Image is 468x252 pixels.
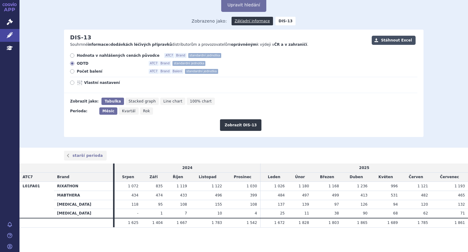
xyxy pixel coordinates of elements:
[77,53,159,58] span: Hodnota v nahlášených cenách původce
[128,184,138,188] span: 1 072
[288,173,312,182] td: Únor
[64,151,107,160] a: starší perioda
[342,173,371,182] td: Duben
[172,61,205,66] span: standardní jednotka
[180,202,187,207] span: 108
[357,184,367,188] span: 1 236
[299,221,309,225] span: 1 828
[137,211,138,215] span: -
[84,80,151,85] span: Vlastní nastavení
[360,202,367,207] span: 126
[360,193,367,197] span: 413
[304,211,309,215] span: 11
[387,221,398,225] span: 1 689
[391,193,398,197] span: 531
[185,211,187,215] span: 7
[278,193,285,197] span: 484
[177,184,187,188] span: 1 119
[70,98,98,105] div: Zobrazit jako:
[280,211,285,215] span: 25
[23,175,33,179] span: ATC7
[185,69,218,74] span: standardní jednotka
[70,42,369,47] p: Souhrnné o distributorům a provozovatelům k výdeji v .
[328,221,339,225] span: 1 803
[129,99,156,103] span: Stacked graph
[460,211,465,215] span: 71
[458,193,465,197] span: 465
[393,211,398,215] span: 68
[278,202,285,207] span: 137
[177,221,187,225] span: 1 667
[105,99,121,103] span: Tabulka
[166,173,190,182] td: Říjen
[122,109,135,113] span: Kvartál
[190,173,225,182] td: Listopad
[370,173,401,182] td: Květen
[149,69,159,74] span: ATC7
[312,173,342,182] td: Březen
[431,173,468,182] td: Červenec
[111,42,172,47] strong: dodávkách léčivých přípravků
[225,173,260,182] td: Prosinec
[215,202,222,207] span: 155
[77,61,144,66] span: ODTD
[128,221,138,225] span: 1 625
[70,107,96,115] div: Perioda:
[274,184,285,188] span: 1 026
[231,42,257,47] strong: oprávněným
[159,69,171,74] span: Brand
[363,211,367,215] span: 90
[220,119,261,131] button: Zobrazit DIS-13
[54,200,113,209] th: [MEDICAL_DATA]
[299,184,309,188] span: 1 180
[328,184,339,188] span: 1 168
[334,211,339,215] span: 38
[163,99,182,103] span: Line chart
[372,36,416,45] button: Stáhnout Excel
[164,53,174,58] span: ATC7
[217,211,222,215] span: 10
[211,221,222,225] span: 1 783
[391,184,398,188] span: 996
[115,173,141,182] td: Srpen
[54,182,113,191] th: RIXATHON
[260,173,288,182] td: Leden
[334,202,339,207] span: 97
[302,202,309,207] span: 139
[77,69,144,74] span: Počet balení
[393,202,398,207] span: 94
[421,202,428,207] span: 120
[246,184,257,188] span: 1 030
[417,184,428,188] span: 1 121
[115,164,260,172] td: 2024
[250,193,257,197] span: 399
[149,61,159,66] span: ATC7
[131,193,138,197] span: 434
[423,211,428,215] span: 62
[131,202,138,207] span: 118
[54,209,113,218] th: [MEDICAL_DATA]
[274,42,307,47] strong: ČR a v zahraničí
[255,211,257,215] span: 4
[152,221,163,225] span: 1 404
[455,221,465,225] span: 1 861
[332,193,339,197] span: 499
[19,182,54,218] th: L01FA01
[156,193,163,197] span: 474
[159,61,171,66] span: Brand
[156,184,163,188] span: 835
[141,173,166,182] td: Září
[250,202,257,207] span: 108
[211,184,222,188] span: 1 122
[215,193,222,197] span: 496
[158,202,163,207] span: 95
[246,221,257,225] span: 1 542
[188,53,221,58] span: standardní jednotka
[401,173,431,182] td: Červen
[190,99,211,103] span: 100% chart
[417,221,428,225] span: 1 785
[192,17,227,25] span: Zobrazeno jako:
[180,193,187,197] span: 433
[54,191,113,200] th: MABTHERA
[70,34,91,41] h2: DIS-13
